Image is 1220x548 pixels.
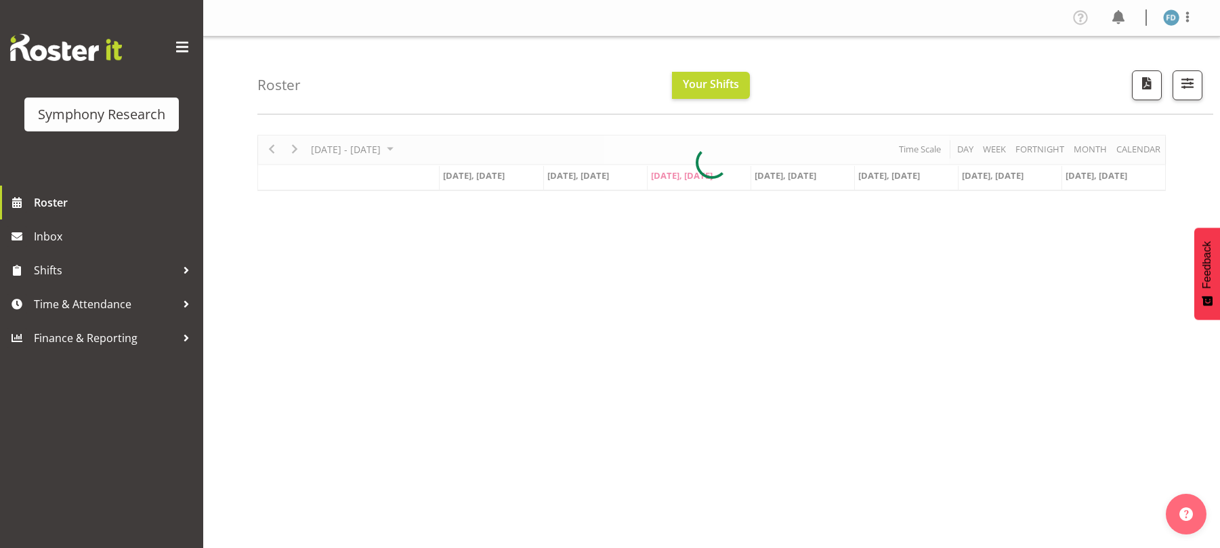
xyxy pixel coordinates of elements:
[672,72,750,99] button: Your Shifts
[683,77,739,91] span: Your Shifts
[1163,9,1179,26] img: foziah-dean1868.jpg
[10,34,122,61] img: Rosterit website logo
[34,226,196,247] span: Inbox
[257,77,301,93] h4: Roster
[34,260,176,280] span: Shifts
[34,192,196,213] span: Roster
[1132,70,1162,100] button: Download a PDF of the roster according to the set date range.
[1173,70,1202,100] button: Filter Shifts
[1194,228,1220,320] button: Feedback - Show survey
[1179,507,1193,521] img: help-xxl-2.png
[1201,241,1213,289] span: Feedback
[34,294,176,314] span: Time & Attendance
[34,328,176,348] span: Finance & Reporting
[38,104,165,125] div: Symphony Research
